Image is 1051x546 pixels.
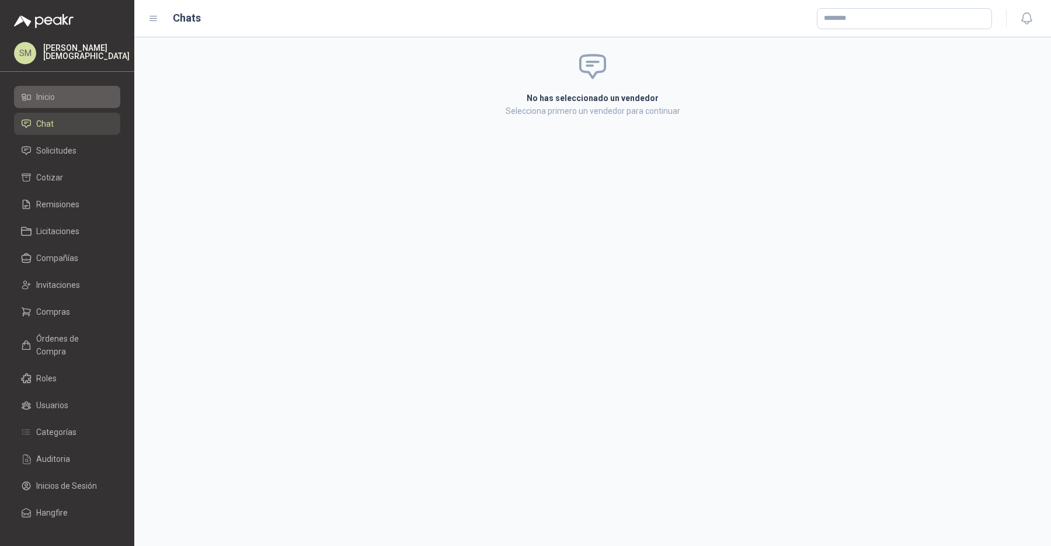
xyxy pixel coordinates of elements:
p: Selecciona primero un vendedor para continuar [389,105,796,117]
a: Compañías [14,247,120,269]
h2: No has seleccionado un vendedor [389,92,796,105]
a: Remisiones [14,193,120,215]
a: Inicios de Sesión [14,475,120,497]
span: Compras [36,305,70,318]
a: Categorías [14,421,120,443]
span: Órdenes de Compra [36,332,109,358]
span: Auditoria [36,453,70,465]
a: Auditoria [14,448,120,470]
span: Licitaciones [36,225,79,238]
p: [PERSON_NAME] [DEMOGRAPHIC_DATA] [43,44,130,60]
a: Órdenes de Compra [14,328,120,363]
a: Compras [14,301,120,323]
span: Cotizar [36,171,63,184]
span: Remisiones [36,198,79,211]
a: Solicitudes [14,140,120,162]
a: Licitaciones [14,220,120,242]
span: Chat [36,117,54,130]
a: Usuarios [14,394,120,416]
span: Roles [36,372,57,385]
span: Usuarios [36,399,68,412]
span: Inicio [36,91,55,103]
h1: Chats [173,10,201,26]
a: Hangfire [14,502,120,524]
span: Hangfire [36,506,68,519]
a: Roles [14,367,120,389]
a: Inicio [14,86,120,108]
span: Compañías [36,252,78,265]
span: Solicitudes [36,144,76,157]
span: Inicios de Sesión [36,479,97,492]
a: Chat [14,113,120,135]
a: Cotizar [14,166,120,189]
span: Categorías [36,426,76,439]
a: Invitaciones [14,274,120,296]
div: SM [14,42,36,64]
span: Invitaciones [36,279,80,291]
img: Logo peakr [14,14,74,28]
